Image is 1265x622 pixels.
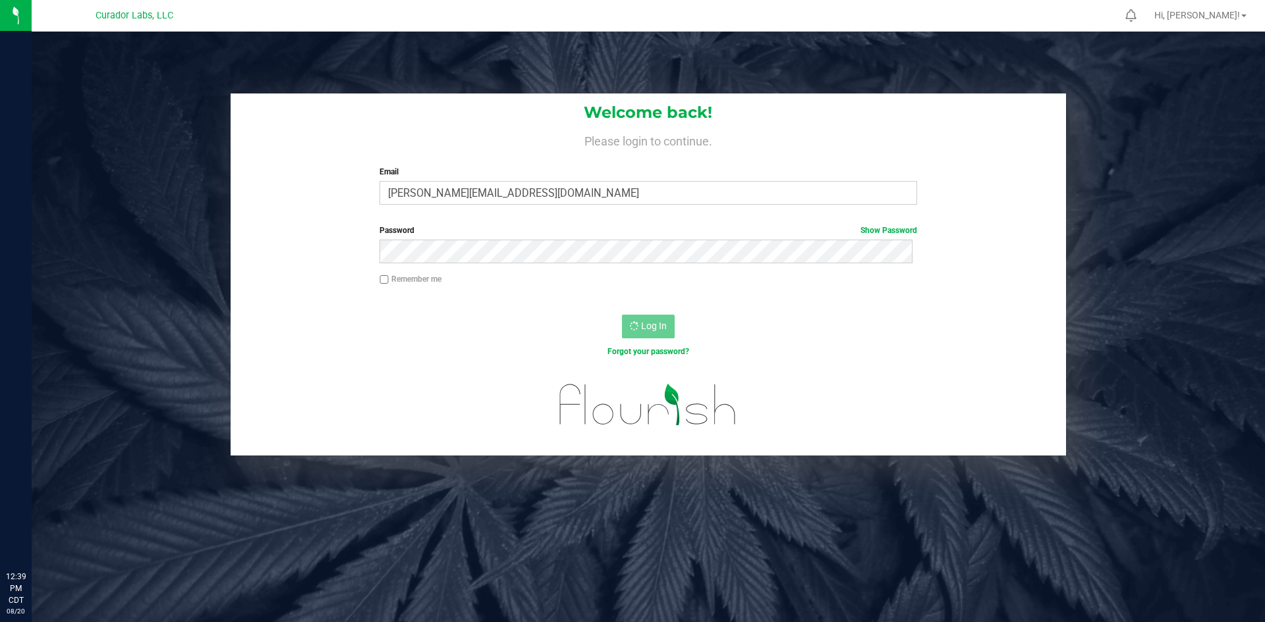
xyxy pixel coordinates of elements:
a: Forgot your password? [607,347,689,356]
span: Password [379,226,414,235]
button: Log In [622,315,675,338]
label: Email [379,166,916,178]
h1: Welcome back! [231,104,1066,121]
a: Show Password [860,226,917,235]
img: flourish_logo.svg [544,371,752,438]
p: 12:39 PM CDT [6,571,26,606]
h4: Please login to continue. [231,132,1066,147]
p: 08/20 [6,606,26,616]
span: Log In [641,321,667,331]
input: Remember me [379,275,389,284]
span: Curador Labs, LLC [96,10,173,21]
label: Remember me [379,273,441,285]
span: Hi, [PERSON_NAME]! [1154,10,1240,20]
